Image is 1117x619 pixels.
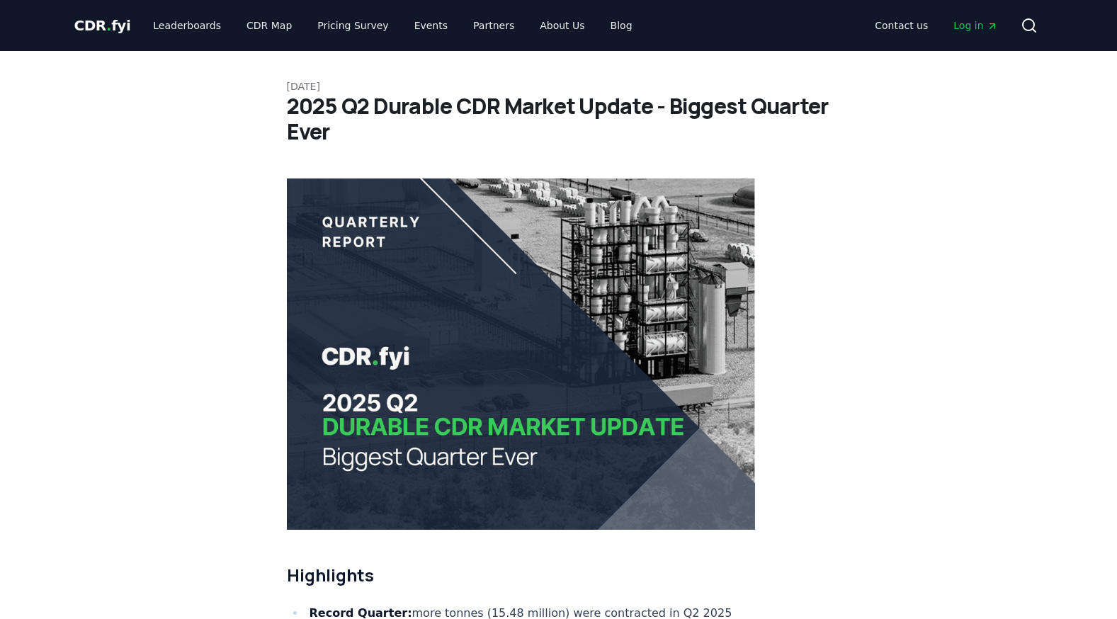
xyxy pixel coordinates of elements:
[74,16,131,35] a: CDR.fyi
[142,13,643,38] nav: Main
[287,178,756,530] img: blog post image
[953,18,997,33] span: Log in
[528,13,596,38] a: About Us
[306,13,399,38] a: Pricing Survey
[403,13,459,38] a: Events
[462,13,526,38] a: Partners
[142,13,232,38] a: Leaderboards
[287,93,831,144] h1: 2025 Q2 Durable CDR Market Update - Biggest Quarter Ever
[106,17,111,34] span: .
[863,13,939,38] a: Contact us
[942,13,1009,38] a: Log in
[74,17,131,34] span: CDR fyi
[863,13,1009,38] nav: Main
[287,79,831,93] p: [DATE]
[287,564,756,586] h2: Highlights
[599,13,644,38] a: Blog
[235,13,303,38] a: CDR Map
